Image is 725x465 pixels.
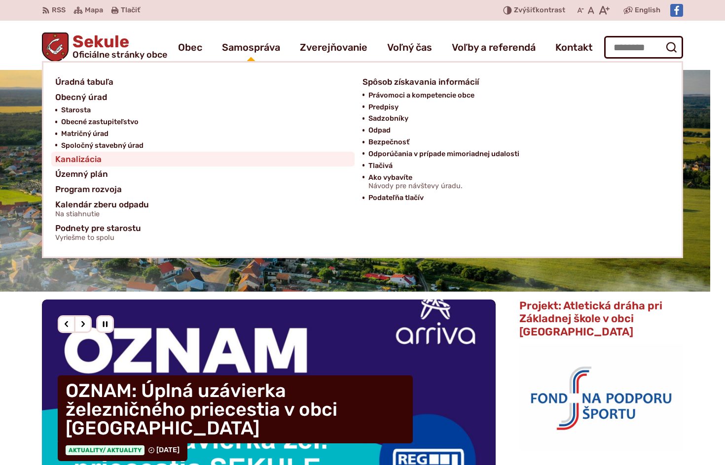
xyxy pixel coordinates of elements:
span: Sadzobníky [368,113,408,125]
a: Tlačivá [368,160,658,172]
a: Logo Sekule, prejsť na domovskú stránku. [42,33,167,62]
img: Prejsť na domovskú stránku [42,33,69,62]
a: Starosta [61,104,351,116]
span: Právomoci a kompetencie obce [368,90,474,101]
a: Voľby a referendá [452,33,536,61]
a: Kalendár zberu odpaduNa stiahnutie [55,197,351,221]
a: Matričný úrad [61,128,351,140]
span: Zvýšiť [514,6,536,14]
a: Zverejňovanie [300,33,367,61]
span: RSS [52,4,66,16]
span: Podnety pre starostu [55,221,141,245]
span: kontrast [514,6,565,15]
div: Pozastaviť pohyb slajdera [96,315,114,333]
a: Ako vybavíteNávody pre návštevy úradu. [368,172,658,193]
span: Mapa [85,4,103,16]
a: English [633,4,662,16]
span: Kanalizácia [55,152,102,167]
a: Obec [178,33,202,61]
a: Kanalizácia [55,152,351,167]
a: Spoločný stavebný úrad [61,140,351,152]
a: Spôsob získavania informácií [362,74,658,90]
a: Územný plán [55,166,351,182]
span: Bezpečnosť [368,136,409,148]
span: Tlačiť [121,6,140,15]
a: Obecný úrad [55,90,351,105]
span: Na stiahnutie [55,210,149,218]
a: Úradná tabuľa [55,74,351,90]
span: Aktuality [66,445,145,455]
img: Prejsť na Facebook stránku [670,4,683,17]
img: logo_fnps.png [519,344,683,450]
a: Kontakt [555,33,593,61]
div: Predošlý slajd [58,315,75,333]
span: Územný plán [55,166,108,182]
a: Podnety pre starostuVyriešme to spolu [55,221,658,245]
span: Odporúčania v prípade mimoriadnej udalosti [368,148,519,160]
span: English [635,4,660,16]
span: Projekt: Atletická dráha pri Základnej škole v obci [GEOGRAPHIC_DATA] [519,299,662,338]
a: Odpad [368,125,658,136]
span: Spoločný stavebný úrad [61,140,144,152]
a: Odporúčania v prípade mimoriadnej udalosti [368,148,658,160]
span: Obecné zastupiteľstvo [61,116,139,128]
a: Program rozvoja [55,182,351,197]
span: Matričný úrad [61,128,109,140]
span: Úradná tabuľa [55,74,113,90]
span: Spôsob získavania informácií [362,74,479,90]
span: Podateľňa tlačív [368,192,424,204]
a: Podateľňa tlačív [368,192,658,204]
span: Program rozvoja [55,182,122,197]
span: Ako vybavíte [368,172,463,193]
span: [DATE] [156,446,180,454]
a: Voľný čas [387,33,432,61]
a: Právomoci a kompetencie obce [368,90,658,101]
span: Kalendár zberu odpadu [55,197,149,221]
span: / Aktuality [103,447,142,454]
span: Vyriešme to spolu [55,234,141,242]
h4: OZNAM: Úplná uzávierka železničného priecestia v obci [GEOGRAPHIC_DATA] [58,375,413,443]
span: Oficiálne stránky obce [72,50,167,59]
h1: Sekule [69,33,167,59]
a: Bezpečnosť [368,136,658,148]
span: Starosta [61,104,91,116]
span: Tlačivá [368,160,393,172]
a: Samospráva [222,33,280,61]
div: Nasledujúci slajd [74,315,92,333]
span: Obecný úrad [55,90,107,105]
a: Obecné zastupiteľstvo [61,116,351,128]
span: Návody pre návštevy úradu. [368,182,463,190]
a: Predpisy [368,101,658,113]
span: Predpisy [368,101,399,113]
a: Sadzobníky [368,113,658,125]
span: Odpad [368,125,391,136]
